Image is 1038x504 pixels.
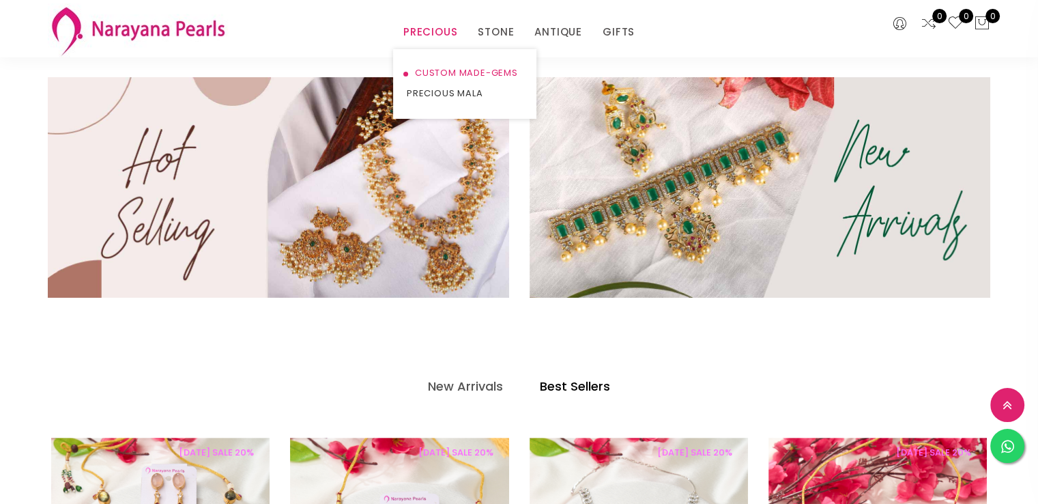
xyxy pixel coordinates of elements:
[932,9,947,23] span: 0
[407,83,523,104] a: PRECIOUS MALA
[921,15,937,33] a: 0
[974,15,990,33] button: 0
[540,378,610,395] h4: Best Sellers
[411,446,501,459] span: [DATE] SALE 20%
[650,446,740,459] span: [DATE] SALE 20%
[959,9,973,23] span: 0
[534,22,582,42] a: ANTIQUE
[428,378,503,395] h4: New Arrivals
[947,15,964,33] a: 0
[985,9,1000,23] span: 0
[603,22,635,42] a: GIFTS
[478,22,514,42] a: STONE
[889,446,979,459] span: [DATE] SALE 20%
[171,446,261,459] span: [DATE] SALE 20%
[407,63,523,83] a: CUSTOM MADE-GEMS
[403,22,457,42] a: PRECIOUS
